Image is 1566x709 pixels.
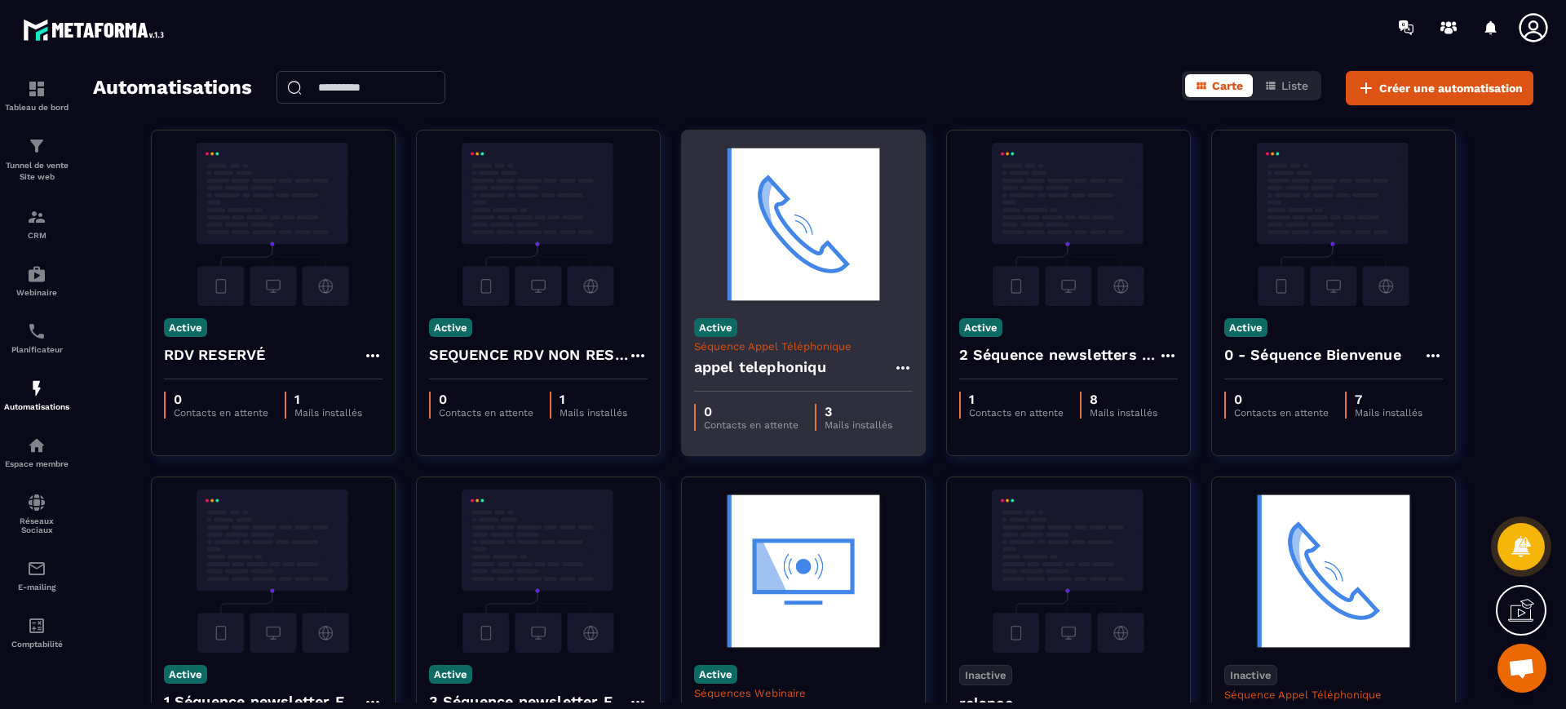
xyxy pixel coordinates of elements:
[4,345,69,354] p: Planificateur
[1224,343,1401,366] h4: 0 - Séquence Bienvenue
[27,559,46,578] img: email
[4,604,69,661] a: accountantaccountantComptabilité
[959,343,1158,366] h4: 2 Séquence newsletters Femme Libérée
[27,379,46,398] img: automations
[1224,143,1443,306] img: automation-background
[1234,407,1329,419] p: Contacts en attente
[560,407,627,419] p: Mails installés
[1090,407,1157,419] p: Mails installés
[4,423,69,481] a: automationsautomationsEspace membre
[27,264,46,284] img: automations
[439,407,533,419] p: Contacts en attente
[1497,644,1546,693] div: Ouvrir le chat
[1346,71,1533,105] button: Créer une automatisation
[1254,74,1318,97] button: Liste
[1090,392,1157,407] p: 8
[694,665,737,684] p: Active
[1281,79,1308,92] span: Liste
[4,160,69,183] p: Tunnel de vente Site web
[93,71,252,105] h2: Automatisations
[4,640,69,649] p: Comptabilité
[959,490,1178,653] img: automation-background
[429,143,648,306] img: automation-background
[429,490,648,653] img: automation-background
[694,143,913,306] img: automation-background
[969,407,1064,419] p: Contacts en attente
[560,392,627,407] p: 1
[27,493,46,512] img: social-network
[429,665,472,684] p: Active
[23,15,170,45] img: logo
[4,516,69,534] p: Réseaux Sociaux
[4,547,69,604] a: emailemailE-mailing
[27,207,46,227] img: formation
[4,195,69,252] a: formationformationCRM
[959,143,1178,306] img: automation-background
[429,318,472,337] p: Active
[704,404,798,419] p: 0
[694,318,737,337] p: Active
[969,392,1064,407] p: 1
[164,343,266,366] h4: RDV RESERVÉ
[4,402,69,411] p: Automatisations
[4,124,69,195] a: formationformationTunnel de vente Site web
[27,136,46,156] img: formation
[694,356,826,379] h4: appel telephoniqu
[294,407,362,419] p: Mails installés
[959,665,1012,685] p: Inactive
[4,366,69,423] a: automationsautomationsAutomatisations
[1379,80,1523,96] span: Créer une automatisation
[959,318,1002,337] p: Active
[164,318,207,337] p: Active
[1234,392,1329,407] p: 0
[1212,79,1243,92] span: Carte
[4,231,69,240] p: CRM
[1224,689,1443,701] p: Séquence Appel Téléphonique
[27,616,46,636] img: accountant
[1224,318,1267,337] p: Active
[27,436,46,455] img: automations
[1355,392,1422,407] p: 7
[1224,665,1277,685] p: Inactive
[694,687,913,699] p: Séquences Webinaire
[27,321,46,341] img: scheduler
[4,459,69,468] p: Espace membre
[825,404,892,419] p: 3
[694,490,913,653] img: automation-background
[4,67,69,124] a: formationformationTableau de bord
[704,419,798,431] p: Contacts en attente
[164,665,207,684] p: Active
[429,343,628,366] h4: SEQUENCE RDV NON RESERVÉ
[4,309,69,366] a: schedulerschedulerPlanificateur
[1185,74,1253,97] button: Carte
[4,288,69,297] p: Webinaire
[27,79,46,99] img: formation
[4,252,69,309] a: automationsautomationsWebinaire
[4,583,69,592] p: E-mailing
[174,392,268,407] p: 0
[1355,407,1422,419] p: Mails installés
[164,143,383,306] img: automation-background
[174,407,268,419] p: Contacts en attente
[294,392,362,407] p: 1
[1224,490,1443,653] img: automation-background
[439,392,533,407] p: 0
[4,103,69,112] p: Tableau de bord
[164,490,383,653] img: automation-background
[825,419,892,431] p: Mails installés
[4,481,69,547] a: social-networksocial-networkRéseaux Sociaux
[694,340,913,352] p: Séquence Appel Téléphonique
